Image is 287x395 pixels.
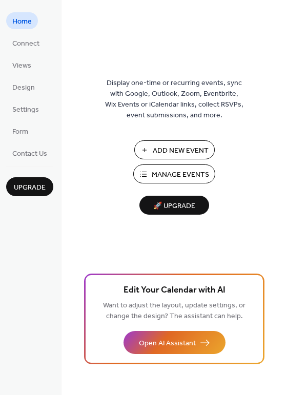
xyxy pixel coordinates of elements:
span: Views [12,60,31,71]
a: Connect [6,34,46,51]
span: 🚀 Upgrade [146,199,203,213]
span: Design [12,82,35,93]
span: Home [12,16,32,27]
span: Connect [12,38,39,49]
a: Contact Us [6,144,53,161]
a: Form [6,122,34,139]
button: Add New Event [134,140,215,159]
span: Display one-time or recurring events, sync with Google, Outlook, Zoom, Eventbrite, Wix Events or ... [105,78,243,121]
button: Manage Events [133,164,215,183]
a: Design [6,78,41,95]
span: Form [12,127,28,137]
a: Settings [6,100,45,117]
button: Open AI Assistant [124,331,225,354]
button: 🚀 Upgrade [139,196,209,215]
span: Open AI Assistant [139,338,196,349]
a: Home [6,12,38,29]
span: Contact Us [12,149,47,159]
span: Want to adjust the layout, update settings, or change the design? The assistant can help. [103,299,245,323]
a: Views [6,56,37,73]
span: Upgrade [14,182,46,193]
span: Add New Event [153,145,209,156]
button: Upgrade [6,177,53,196]
span: Manage Events [152,170,209,180]
span: Settings [12,105,39,115]
span: Edit Your Calendar with AI [124,283,225,298]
